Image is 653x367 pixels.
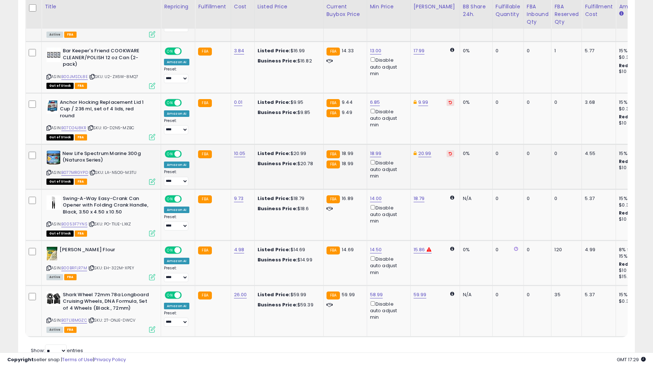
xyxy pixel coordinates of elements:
[234,291,247,298] a: 26.00
[46,179,74,185] span: All listings that are currently out of stock and unavailable for purchase on Amazon
[46,195,155,236] div: ASIN:
[370,3,407,11] div: Min Price
[585,195,610,202] div: 5.37
[61,221,87,227] a: B0053F7YNS
[370,56,405,77] div: Disable auto adjust min
[258,160,297,167] b: Business Price:
[527,246,546,253] div: 0
[370,195,382,202] a: 14.00
[61,74,88,80] a: B00JMSDL8E
[234,47,245,54] a: 3.84
[94,356,126,363] a: Privacy Policy
[165,99,174,106] span: ON
[258,160,318,167] div: $20.78
[258,302,318,308] div: $59.39
[165,247,174,253] span: ON
[46,48,155,88] div: ASIN:
[7,356,34,363] strong: Copyright
[326,99,340,107] small: FBA
[554,291,576,298] div: 35
[370,150,382,157] a: 18.99
[234,246,245,253] a: 4.98
[585,150,610,157] div: 4.55
[342,246,354,253] span: 14.69
[554,246,576,253] div: 120
[258,205,318,212] div: $18.6
[370,47,382,54] a: 13.00
[342,160,353,167] span: 18.99
[326,291,340,299] small: FBA
[198,3,227,11] div: Fulfillment
[181,247,192,253] span: OFF
[64,327,77,333] span: FBA
[414,3,457,11] div: [PERSON_NAME]
[46,150,155,184] div: ASIN:
[326,195,340,203] small: FBA
[585,3,613,18] div: Fulfillment Cost
[87,125,134,131] span: | SKU: IG-D2N5-MZBC
[46,83,74,89] span: All listings that are currently out of stock and unavailable for purchase on Amazon
[46,246,58,261] img: 417WaEtDBJL._SL40_.jpg
[342,47,354,54] span: 14.33
[258,246,291,253] b: Listed Price:
[342,150,353,157] span: 18.99
[198,150,211,158] small: FBA
[554,48,576,54] div: 1
[527,150,546,157] div: 0
[342,195,353,202] span: 16.89
[75,231,87,237] span: FBA
[414,291,427,298] a: 59.99
[463,291,487,298] div: N/A
[164,258,189,264] div: Amazon AI
[258,150,291,157] b: Listed Price:
[164,303,189,309] div: Amazon AI
[46,99,155,139] div: ASIN:
[326,3,364,18] div: Current Buybox Price
[258,58,318,64] div: $16.82
[164,311,189,327] div: Preset:
[463,246,487,253] div: 0%
[64,32,77,38] span: FBA
[342,291,355,298] span: 59.99
[585,246,610,253] div: 4.99
[75,134,87,140] span: FBA
[75,83,87,89] span: FBA
[46,291,155,332] div: ASIN:
[496,3,521,18] div: Fulfillable Quantity
[181,196,192,202] span: OFF
[370,300,405,321] div: Disable auto adjust min
[326,109,340,117] small: FBA
[527,291,546,298] div: 0
[198,48,211,56] small: FBA
[75,179,87,185] span: FBA
[164,118,189,135] div: Preset:
[527,3,549,26] div: FBA inbound Qty
[258,48,318,54] div: $16.99
[258,205,297,212] b: Business Price:
[61,265,87,271] a: B00BRFLR7M
[258,57,297,64] b: Business Price:
[61,317,87,323] a: B07L18MGZC
[46,134,74,140] span: All listings that are currently out of stock and unavailable for purchase on Amazon
[165,48,174,54] span: ON
[326,246,340,254] small: FBA
[64,274,77,280] span: FBA
[46,327,63,333] span: All listings currently available for purchase on Amazon
[527,195,546,202] div: 0
[165,292,174,298] span: ON
[496,246,518,253] div: 0
[585,48,610,54] div: 5.77
[370,204,405,225] div: Disable auto adjust min
[496,291,518,298] div: 0
[463,99,487,106] div: 0%
[326,150,340,158] small: FBA
[554,3,579,26] div: FBA Reserved Qty
[414,246,425,253] a: 15.86
[164,207,189,213] div: Amazon AI
[258,291,291,298] b: Listed Price:
[88,265,134,271] span: | SKU: EH-322M-XPEY
[46,231,74,237] span: All listings that are currently out of stock and unavailable for purchase on Amazon
[496,195,518,202] div: 0
[370,159,405,180] div: Disable auto adjust min
[46,150,61,165] img: 51GzfkXGCuL._SL40_.jpg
